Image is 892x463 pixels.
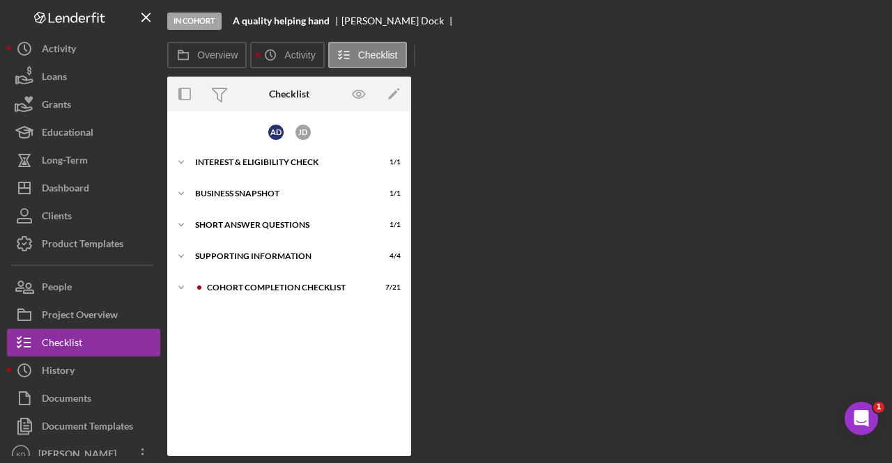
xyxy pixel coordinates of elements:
[7,384,160,412] button: Documents
[7,118,160,146] button: Educational
[341,15,456,26] div: [PERSON_NAME] Dock
[207,283,366,292] div: Cohort Completion Checklist
[167,42,247,68] button: Overview
[167,13,222,30] div: In Cohort
[42,118,93,150] div: Educational
[195,158,366,166] div: Interest & Eligibility Check
[376,283,401,292] div: 7 / 21
[7,356,160,384] button: History
[376,158,401,166] div: 1 / 1
[376,189,401,198] div: 1 / 1
[284,49,315,61] label: Activity
[7,146,160,174] button: Long-Term
[7,230,160,258] button: Product Templates
[42,329,82,360] div: Checklist
[233,15,330,26] b: A quality helping hand
[42,174,89,205] div: Dashboard
[42,273,72,304] div: People
[358,49,398,61] label: Checklist
[195,221,366,229] div: Short Answer Questions
[195,252,366,260] div: Supporting Information
[42,91,71,122] div: Grants
[250,42,324,68] button: Activity
[16,450,25,458] text: KD
[268,125,284,140] div: A D
[42,412,133,444] div: Document Templates
[7,91,160,118] button: Grants
[295,125,311,140] div: J D
[195,189,366,198] div: Business Snapshot
[197,49,238,61] label: Overview
[7,273,160,301] button: People
[42,301,118,332] div: Project Overview
[7,35,160,63] button: Activity
[42,356,75,388] div: History
[7,329,160,356] button: Checklist
[873,402,884,413] span: 1
[7,63,160,91] button: Loans
[42,384,91,416] div: Documents
[42,35,76,66] div: Activity
[7,202,160,230] button: Clients
[42,230,123,261] div: Product Templates
[376,221,401,229] div: 1 / 1
[7,174,160,202] button: Dashboard
[7,412,160,440] button: Document Templates
[269,88,309,100] div: Checklist
[845,402,878,435] iframe: Intercom live chat
[376,252,401,260] div: 4 / 4
[42,63,67,94] div: Loans
[42,146,88,178] div: Long-Term
[42,202,72,233] div: Clients
[328,42,407,68] button: Checklist
[7,301,160,329] button: Project Overview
